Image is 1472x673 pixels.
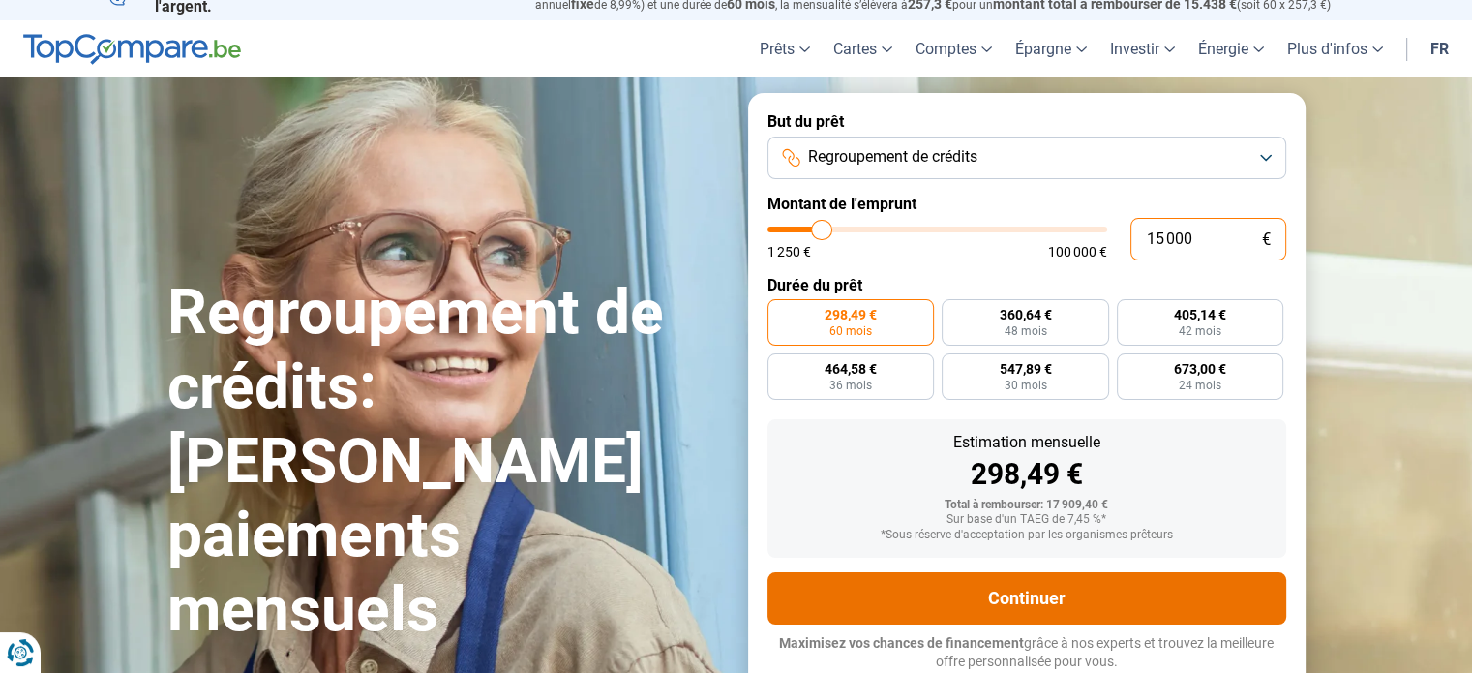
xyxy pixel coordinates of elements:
[1276,20,1395,77] a: Plus d'infos
[829,325,872,337] span: 60 mois
[1179,325,1221,337] span: 42 mois
[1098,20,1187,77] a: Investir
[825,362,877,376] span: 464,58 €
[999,362,1051,376] span: 547,89 €
[748,20,822,77] a: Prêts
[783,513,1271,527] div: Sur base d'un TAEG de 7,45 %*
[1419,20,1460,77] a: fr
[779,635,1024,651] span: Maximisez vos chances de financement
[1262,231,1271,248] span: €
[783,435,1271,450] div: Estimation mensuelle
[1179,380,1221,391] span: 24 mois
[767,276,1286,294] label: Durée du prêt
[822,20,904,77] a: Cartes
[1048,245,1107,259] span: 100 000 €
[1004,380,1046,391] span: 30 mois
[767,112,1286,131] label: But du prêt
[167,276,725,648] h1: Regroupement de crédits: [PERSON_NAME] paiements mensuels
[767,634,1286,672] p: grâce à nos experts et trouvez la meilleure offre personnalisée pour vous.
[1004,20,1098,77] a: Épargne
[783,529,1271,542] div: *Sous réserve d'acceptation par les organismes prêteurs
[808,146,977,168] span: Regroupement de crédits
[829,380,872,391] span: 36 mois
[23,34,241,65] img: TopCompare
[767,572,1286,625] button: Continuer
[767,245,811,259] span: 1 250 €
[767,137,1286,179] button: Regroupement de crédits
[783,460,1271,489] div: 298,49 €
[1174,362,1226,376] span: 673,00 €
[783,499,1271,512] div: Total à rembourser: 17 909,40 €
[1174,308,1226,321] span: 405,14 €
[999,308,1051,321] span: 360,64 €
[767,195,1286,213] label: Montant de l'emprunt
[904,20,1004,77] a: Comptes
[825,308,877,321] span: 298,49 €
[1187,20,1276,77] a: Énergie
[1004,325,1046,337] span: 48 mois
